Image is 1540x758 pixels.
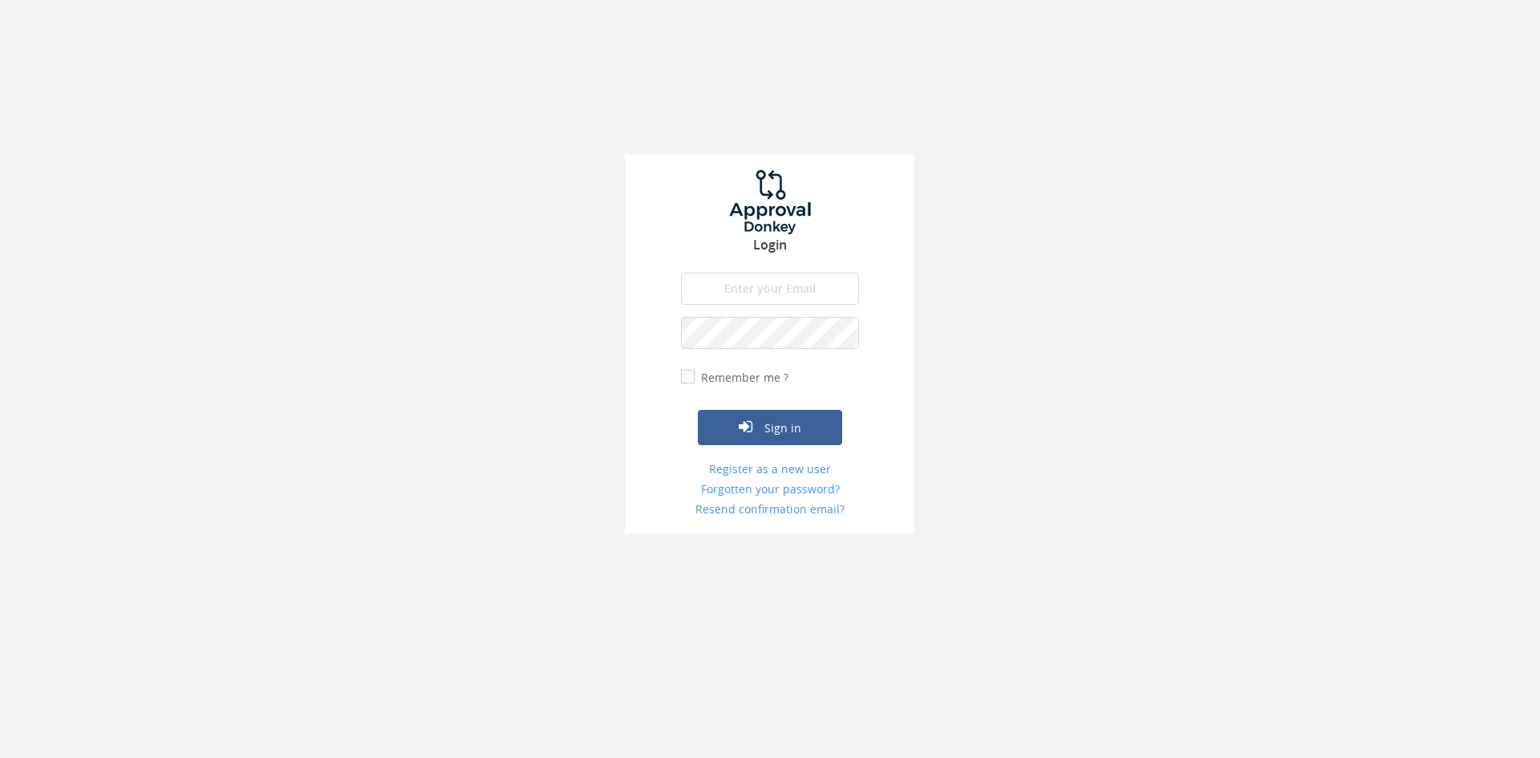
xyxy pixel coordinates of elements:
[626,238,914,253] h3: Login
[697,370,788,386] label: Remember me ?
[681,481,859,497] a: Forgotten your password?
[710,170,830,234] img: logo.png
[681,273,859,305] input: Enter your Email
[681,461,859,477] a: Register as a new user
[681,501,859,517] a: Resend confirmation email?
[698,410,842,445] button: Sign in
